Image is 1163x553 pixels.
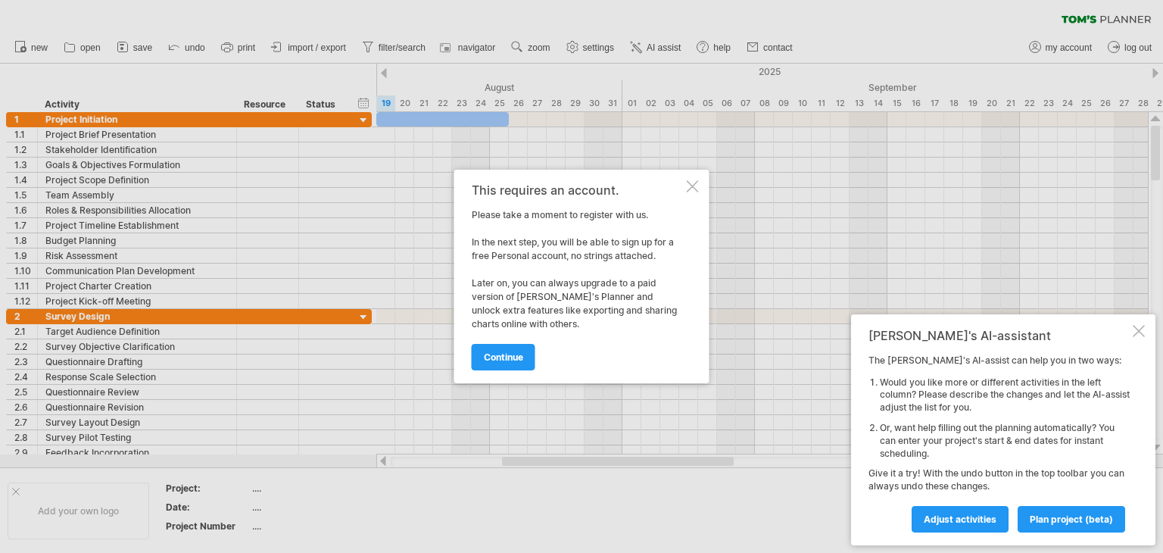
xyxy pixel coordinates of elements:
[484,351,523,363] span: continue
[1030,514,1113,525] span: plan project (beta)
[472,183,684,197] div: This requires an account.
[472,344,535,370] a: continue
[868,355,1130,532] div: The [PERSON_NAME]'s AI-assist can help you in two ways: Give it a try! With the undo button in th...
[472,183,684,370] div: Please take a moment to register with us. In the next step, you will be able to sign up for a fre...
[924,514,996,525] span: Adjust activities
[880,376,1130,414] li: Would you like more or different activities in the left column? Please describe the changes and l...
[912,506,1009,533] a: Adjust activities
[880,422,1130,460] li: Or, want help filling out the planning automatically? You can enter your project's start & end da...
[868,328,1130,343] div: [PERSON_NAME]'s AI-assistant
[1018,506,1125,533] a: plan project (beta)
